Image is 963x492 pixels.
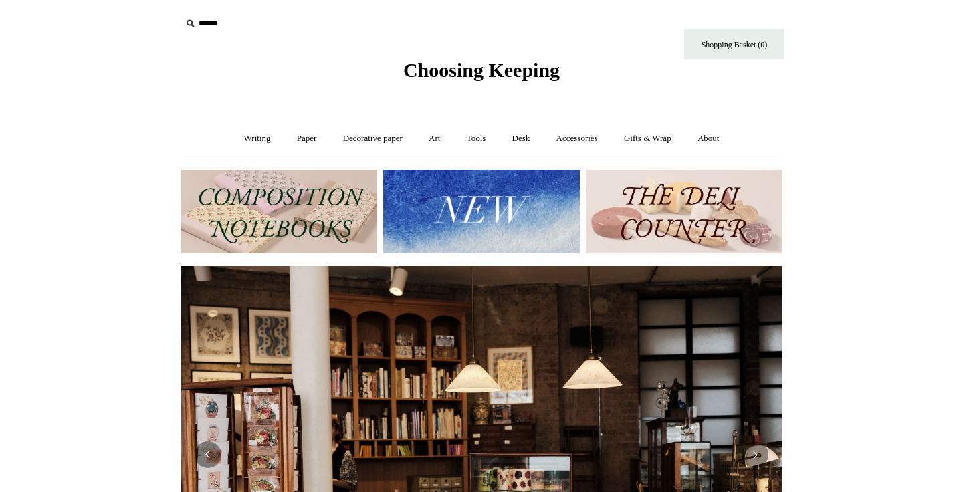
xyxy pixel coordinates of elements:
img: New.jpg__PID:f73bdf93-380a-4a35-bcfe-7823039498e1 [383,170,579,253]
a: Desk [500,121,542,156]
a: Shopping Basket (0) [684,29,784,59]
a: Writing [232,121,283,156]
a: About [685,121,732,156]
a: Art [417,121,452,156]
button: Next [742,441,768,468]
a: Choosing Keeping [403,70,560,79]
a: Tools [455,121,498,156]
a: Paper [285,121,329,156]
a: Gifts & Wrap [612,121,683,156]
a: Accessories [544,121,610,156]
img: 202302 Composition ledgers.jpg__PID:69722ee6-fa44-49dd-a067-31375e5d54ec [181,170,377,253]
img: The Deli Counter [586,170,782,253]
button: Previous [195,441,221,468]
span: Choosing Keeping [403,59,560,81]
a: Decorative paper [331,121,415,156]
